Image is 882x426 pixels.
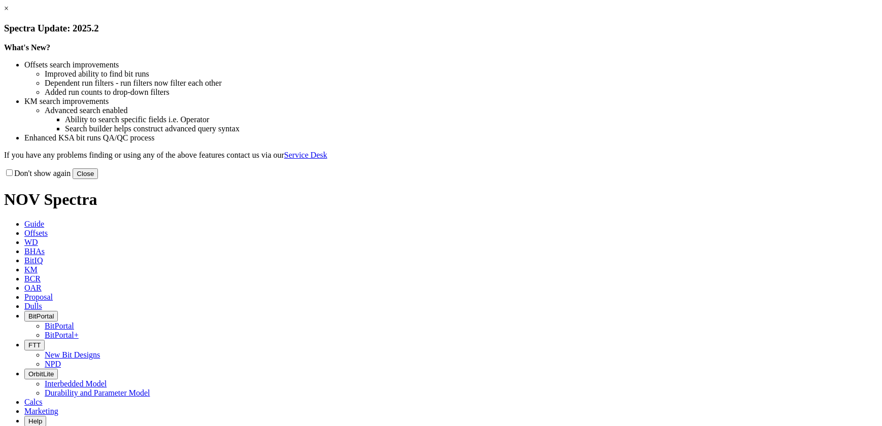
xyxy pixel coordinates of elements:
span: FTT [28,341,41,349]
li: KM search improvements [24,97,878,106]
span: BHAs [24,247,45,256]
input: Don't show again [6,169,13,176]
li: Added run counts to drop-down filters [45,88,878,97]
span: KM [24,265,38,274]
span: Proposal [24,293,53,301]
li: Offsets search improvements [24,60,878,69]
a: BitPortal [45,322,74,330]
span: Dulls [24,302,42,310]
span: Guide [24,220,44,228]
h1: NOV Spectra [4,190,878,209]
span: Offsets [24,229,48,237]
span: Marketing [24,407,58,415]
a: × [4,4,9,13]
span: BitIQ [24,256,43,265]
li: Search builder helps construct advanced query syntax [65,124,878,133]
h3: Spectra Update: 2025.2 [4,23,878,34]
li: Ability to search specific fields i.e. Operator [65,115,878,124]
span: BCR [24,274,41,283]
li: Dependent run filters - run filters now filter each other [45,79,878,88]
li: Improved ability to find bit runs [45,69,878,79]
button: Close [73,168,98,179]
span: OrbitLite [28,370,54,378]
a: Durability and Parameter Model [45,388,150,397]
a: BitPortal+ [45,331,79,339]
span: OAR [24,283,42,292]
span: Help [28,417,42,425]
p: If you have any problems finding or using any of the above features contact us via our [4,151,878,160]
a: Interbedded Model [45,379,107,388]
label: Don't show again [4,169,71,177]
a: New Bit Designs [45,350,100,359]
a: Service Desk [284,151,327,159]
span: BitPortal [28,312,54,320]
span: Calcs [24,398,43,406]
strong: What's New? [4,43,50,52]
a: NPD [45,360,61,368]
li: Enhanced KSA bit runs QA/QC process [24,133,878,143]
li: Advanced search enabled [45,106,878,115]
span: WD [24,238,38,246]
